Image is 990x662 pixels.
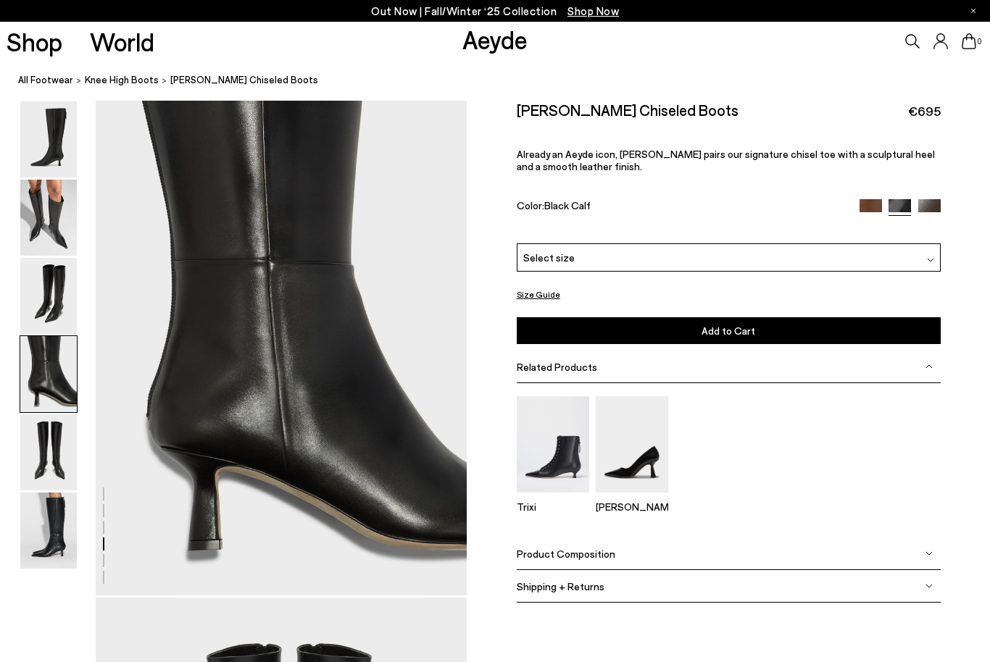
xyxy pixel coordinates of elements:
a: All Footwear [18,72,73,88]
span: Black Calf [544,199,591,211]
img: Rhea Chiseled Boots - Image 4 [20,336,77,412]
button: Add to Cart [517,317,941,344]
a: knee high boots [85,72,159,88]
img: Rhea Chiseled Boots - Image 1 [20,101,77,177]
img: svg%3E [925,363,933,370]
a: Zandra Pointed Pumps [PERSON_NAME] [596,482,668,513]
a: Trixi Lace-Up Boots Trixi [517,482,589,513]
img: Rhea Chiseled Boots - Image 5 [20,414,77,490]
p: Trixi [517,500,589,513]
span: Select size [523,250,575,265]
h2: [PERSON_NAME] Chiseled Boots [517,101,739,119]
img: Rhea Chiseled Boots - Image 3 [20,258,77,334]
a: Aeyde [462,24,528,54]
div: Color: [517,199,846,216]
span: knee high boots [85,74,159,85]
img: Rhea Chiseled Boots - Image 2 [20,180,77,256]
span: €695 [908,102,941,120]
span: 0 [976,38,983,46]
span: Shipping + Returns [517,579,604,592]
span: Related Products [517,361,597,373]
span: Product Composition [517,547,615,559]
p: Already an Aeyde icon, [PERSON_NAME] pairs our signature chisel toe with a sculptural heel and a ... [517,148,941,172]
a: Shop [7,29,62,54]
span: Navigate to /collections/new-in [567,4,619,17]
img: svg%3E [927,256,934,264]
span: [PERSON_NAME] Chiseled Boots [170,72,318,88]
button: Size Guide [517,285,560,303]
span: Add to Cart [702,324,755,337]
a: 0 [962,33,976,49]
img: Zandra Pointed Pumps [596,396,668,493]
img: Trixi Lace-Up Boots [517,396,589,493]
img: svg%3E [925,550,933,557]
img: Rhea Chiseled Boots - Image 6 [20,493,77,569]
p: [PERSON_NAME] [596,500,668,513]
p: Out Now | Fall/Winter ‘25 Collection [371,2,619,20]
img: svg%3E [925,582,933,590]
nav: breadcrumb [18,61,990,101]
a: World [90,29,154,54]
